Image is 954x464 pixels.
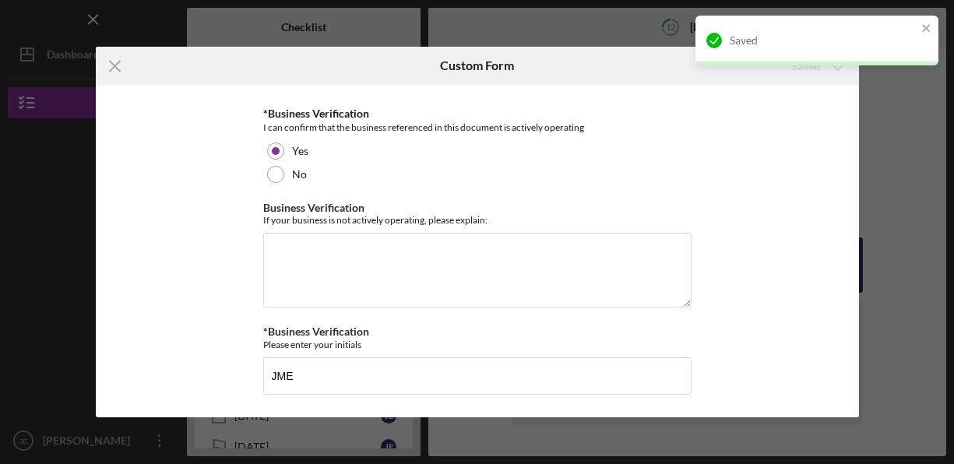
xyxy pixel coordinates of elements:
button: close [921,22,932,37]
label: Business Verification [263,201,364,214]
h6: Custom Form [440,58,514,72]
div: I can confirm that the business referenced in this document is actively operating [263,120,692,135]
div: If your business is not actively operating, please explain: [263,214,692,226]
div: Please enter your initials [263,339,692,350]
label: Yes [292,145,308,157]
div: *Business Verification [263,107,692,120]
label: *Business Verification [263,325,369,338]
div: Saved [730,34,917,47]
label: No [292,168,307,181]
